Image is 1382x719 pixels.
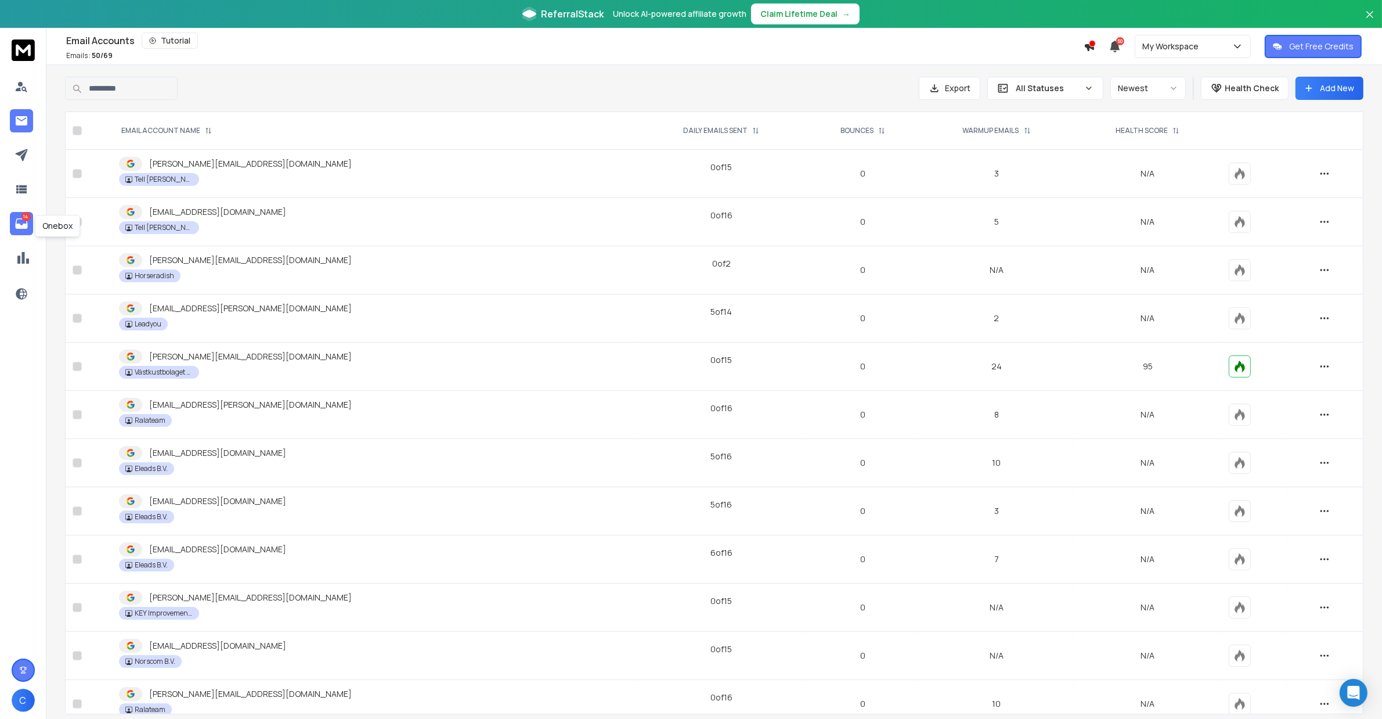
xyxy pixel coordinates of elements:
[149,447,286,459] p: [EMAIL_ADDRESS][DOMAIN_NAME]
[919,77,980,100] button: Export
[66,51,113,60] p: Emails :
[1074,343,1221,391] td: 95
[135,464,168,473] p: Eleads B.V.
[12,689,35,712] button: C
[919,439,1074,487] td: 10
[149,206,286,218] p: [EMAIL_ADDRESS][DOMAIN_NAME]
[710,692,733,703] div: 0 of 16
[35,215,80,237] div: Onebox
[149,399,352,411] p: [EMAIL_ADDRESS][PERSON_NAME][DOMAIN_NAME]
[135,175,193,184] p: Tell [PERSON_NAME]
[1116,37,1124,45] span: 50
[842,8,850,20] span: →
[813,505,912,517] p: 0
[710,595,732,607] div: 0 of 15
[813,602,912,613] p: 0
[710,210,733,221] div: 0 of 16
[710,499,732,511] div: 5 of 16
[963,126,1019,135] p: WARMUP EMAILS
[710,547,733,559] div: 6 of 16
[813,457,912,469] p: 0
[1265,35,1362,58] button: Get Free Credits
[919,343,1074,391] td: 24
[813,264,912,276] p: 0
[149,254,352,266] p: [PERSON_NAME][EMAIL_ADDRESS][DOMAIN_NAME]
[1016,82,1080,94] p: All Statuses
[712,258,731,269] div: 0 of 2
[813,216,912,228] p: 0
[135,271,174,281] p: Horseradish
[135,657,175,666] p: Norscom B.V.
[813,409,912,420] p: 0
[1142,41,1203,52] p: My Workspace
[1081,650,1214,662] p: N/A
[710,306,732,318] div: 5 of 14
[710,161,732,173] div: 0 of 15
[751,3,860,24] button: Claim Lifetime Deal→
[149,544,286,555] p: [EMAIL_ADDRESS][DOMAIN_NAME]
[919,584,1074,632] td: N/A
[1081,168,1214,179] p: N/A
[21,212,31,221] p: 14
[710,354,732,366] div: 0 of 15
[1081,409,1214,420] p: N/A
[1081,216,1214,228] p: N/A
[135,512,168,522] p: Eleads B.V.
[919,632,1074,680] td: N/A
[149,495,286,507] p: [EMAIL_ADDRESS][DOMAIN_NAME]
[149,303,352,314] p: [EMAIL_ADDRESS][PERSON_NAME][DOMAIN_NAME]
[919,391,1074,439] td: 8
[149,158,352,170] p: [PERSON_NAME][EMAIL_ADDRESS][DOMAIN_NAME]
[92,51,113,60] span: 50 / 69
[149,592,352,603] p: [PERSON_NAME][EMAIL_ADDRESS][DOMAIN_NAME]
[142,33,198,49] button: Tutorial
[840,126,874,135] p: BOUNCES
[1289,41,1354,52] p: Get Free Credits
[919,150,1074,198] td: 3
[1362,7,1377,35] button: Close banner
[1296,77,1363,100] button: Add New
[135,223,193,232] p: Tell [PERSON_NAME]
[149,688,352,700] p: [PERSON_NAME][EMAIL_ADDRESS][DOMAIN_NAME]
[1081,553,1214,565] p: N/A
[1201,77,1289,100] button: Health Check
[710,402,733,414] div: 0 of 16
[919,535,1074,584] td: 7
[813,312,912,324] p: 0
[813,650,912,662] p: 0
[121,126,212,135] div: EMAIL ACCOUNT NAME
[1116,126,1168,135] p: HEALTH SCORE
[135,705,165,714] p: Ralateam
[919,294,1074,343] td: 2
[541,7,604,21] span: ReferralStack
[1081,698,1214,710] p: N/A
[919,246,1074,294] td: N/A
[710,643,732,655] div: 0 of 15
[135,416,165,425] p: Ralateam
[135,609,193,618] p: KEY Improvement B.V.
[1081,457,1214,469] p: N/A
[135,368,193,377] p: Västkustbolaget AB
[813,361,912,372] p: 0
[813,553,912,565] p: 0
[66,33,1084,49] div: Email Accounts
[1081,264,1214,276] p: N/A
[613,8,746,20] p: Unlock AI-powered affiliate growth
[683,126,748,135] p: DAILY EMAILS SENT
[1081,312,1214,324] p: N/A
[919,487,1074,535] td: 3
[149,351,352,362] p: [PERSON_NAME][EMAIL_ADDRESS][DOMAIN_NAME]
[1081,505,1214,517] p: N/A
[710,451,732,462] div: 5 of 16
[1340,679,1367,707] div: Open Intercom Messenger
[135,560,168,570] p: Eleads B.V.
[813,698,912,710] p: 0
[135,319,161,329] p: Leadyou
[149,640,286,652] p: [EMAIL_ADDRESS][DOMAIN_NAME]
[1110,77,1186,100] button: Newest
[919,198,1074,246] td: 5
[10,212,33,235] a: 14
[1081,602,1214,613] p: N/A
